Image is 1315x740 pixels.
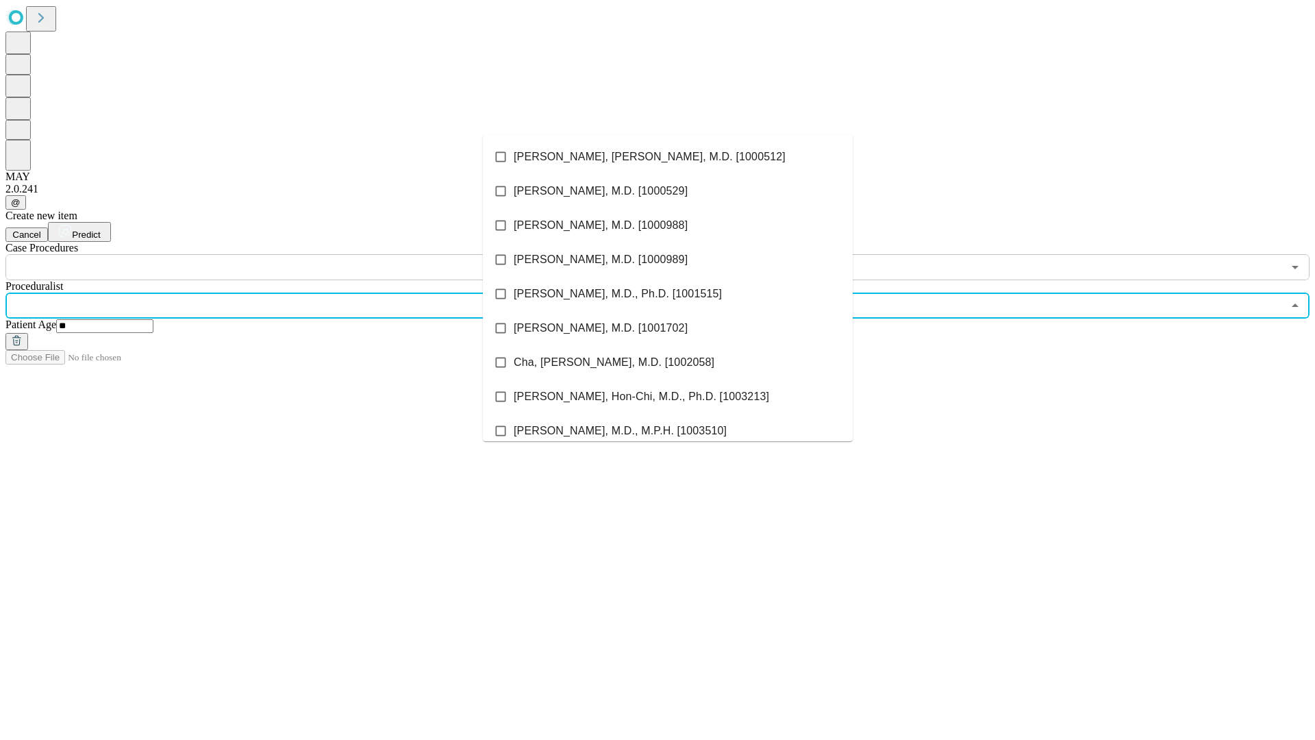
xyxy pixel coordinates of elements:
[12,230,41,240] span: Cancel
[514,423,727,439] span: [PERSON_NAME], M.D., M.P.H. [1003510]
[5,242,78,254] span: Scheduled Procedure
[11,197,21,208] span: @
[514,388,769,405] span: [PERSON_NAME], Hon-Chi, M.D., Ph.D. [1003213]
[5,280,63,292] span: Proceduralist
[72,230,100,240] span: Predict
[514,286,722,302] span: [PERSON_NAME], M.D., Ph.D. [1001515]
[514,149,786,165] span: [PERSON_NAME], [PERSON_NAME], M.D. [1000512]
[5,227,48,242] button: Cancel
[514,183,688,199] span: [PERSON_NAME], M.D. [1000529]
[514,320,688,336] span: [PERSON_NAME], M.D. [1001702]
[48,222,111,242] button: Predict
[5,195,26,210] button: @
[514,354,714,371] span: Cha, [PERSON_NAME], M.D. [1002058]
[5,183,1310,195] div: 2.0.241
[514,251,688,268] span: [PERSON_NAME], M.D. [1000989]
[5,319,56,330] span: Patient Age
[5,210,77,221] span: Create new item
[1286,258,1305,277] button: Open
[514,217,688,234] span: [PERSON_NAME], M.D. [1000988]
[5,171,1310,183] div: MAY
[1286,296,1305,315] button: Close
